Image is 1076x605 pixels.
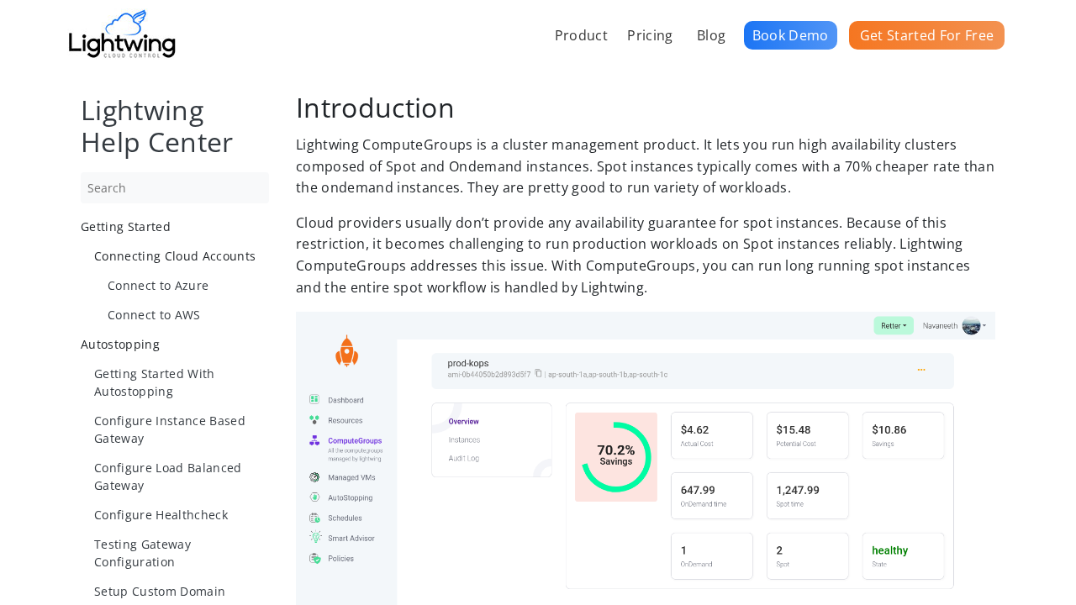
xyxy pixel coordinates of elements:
a: Book Demo [744,21,837,50]
a: Getting Started With Autostopping [94,365,269,400]
a: Pricing [621,17,678,54]
a: Setup Custom Domain [94,582,269,600]
a: Get Started For Free [849,21,1005,50]
span: Connecting Cloud Accounts [94,248,256,264]
p: Lightwing ComputeGroups is a cluster management product. It lets you run high availability cluste... [296,134,995,199]
a: Configure Healthcheck [94,506,269,523]
p: Cloud providers usually don’t provide any availability guarantee for spot instances. Because of t... [296,213,995,298]
span: Autostopping [81,336,160,352]
a: Connect to Azure [108,276,269,294]
a: Product [549,17,614,54]
h2: Introduction [296,94,995,121]
a: Lightwing Help Center [81,92,234,160]
a: Configure Instance Based Gateway [94,412,269,447]
span: Getting Started [81,218,171,234]
a: Blog [691,17,731,54]
a: Connect to AWS [108,306,269,324]
a: Testing Gateway Configuration [94,535,269,571]
input: Search [81,172,269,203]
a: Configure Load Balanced Gateway [94,459,269,494]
